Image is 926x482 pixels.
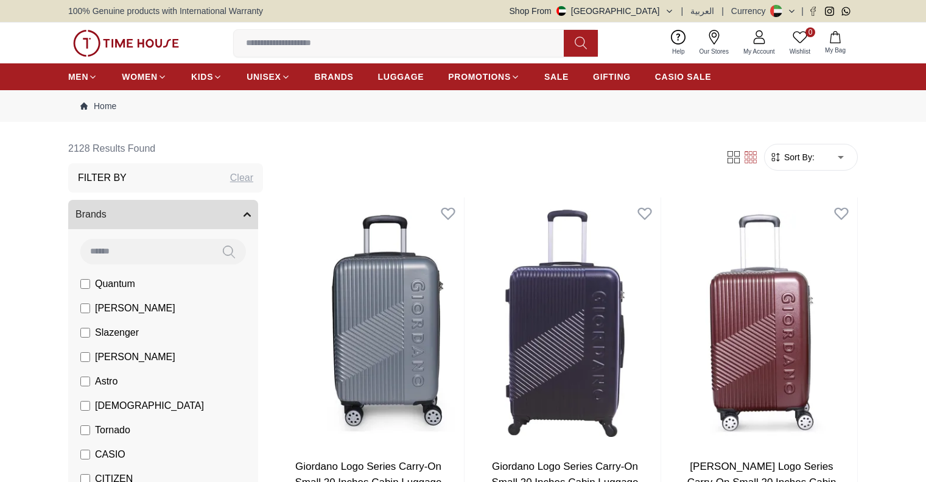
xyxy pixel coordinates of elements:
[75,207,107,222] span: Brands
[68,71,88,83] span: MEN
[782,27,818,58] a: 0Wishlist
[247,71,281,83] span: UNISEX
[782,151,815,163] span: Sort By:
[95,301,175,316] span: [PERSON_NAME]
[247,66,290,88] a: UNISEX
[841,7,851,16] a: Whatsapp
[80,303,90,313] input: [PERSON_NAME]
[191,71,213,83] span: KIDS
[448,66,520,88] a: PROMOTIONS
[510,5,674,17] button: Shop From[GEOGRAPHIC_DATA]
[808,7,818,16] a: Facebook
[122,71,158,83] span: WOMEN
[191,66,222,88] a: KIDS
[80,352,90,362] input: [PERSON_NAME]
[122,66,167,88] a: WOMEN
[68,66,97,88] a: MEN
[469,197,661,449] img: Giordano Logo Series Carry-On Small 20 Inches Cabin Luggage Navy GR020.20.NVY
[80,377,90,386] input: Astro
[95,350,175,364] span: [PERSON_NAME]
[73,30,179,57] img: ...
[80,328,90,338] input: Slazenger
[667,47,690,56] span: Help
[666,197,857,449] img: Giordano Logo Series Carry-On Small 20 Inches Cabin Luggage Maroon GR020.20.MRN
[655,71,712,83] span: CASIO SALE
[95,325,139,340] span: Slazenger
[655,66,712,88] a: CASIO SALE
[801,5,804,17] span: |
[80,279,90,289] input: Quantum
[78,171,127,185] h3: Filter By
[80,401,90,411] input: [DEMOGRAPHIC_DATA]
[80,450,90,459] input: CASIO
[721,5,724,17] span: |
[731,5,771,17] div: Currency
[68,90,858,122] nav: Breadcrumb
[68,134,263,163] h6: 2128 Results Found
[805,27,815,37] span: 0
[770,151,815,163] button: Sort By:
[544,66,569,88] a: SALE
[273,197,464,449] img: Giordano Logo Series Carry-On Small 20 Inches Cabin Luggage Silver GR020.20.SLV
[68,200,258,229] button: Brands
[738,47,780,56] span: My Account
[80,425,90,435] input: Tornado
[593,71,631,83] span: GIFTING
[315,71,354,83] span: BRANDS
[825,7,834,16] a: Instagram
[593,66,631,88] a: GIFTING
[95,374,118,389] span: Astro
[690,5,714,17] button: العربية
[448,71,511,83] span: PROMOTIONS
[230,171,253,185] div: Clear
[378,71,424,83] span: LUGGAGE
[544,71,569,83] span: SALE
[315,66,354,88] a: BRANDS
[785,47,815,56] span: Wishlist
[95,399,204,413] span: [DEMOGRAPHIC_DATA]
[681,5,684,17] span: |
[95,447,125,462] span: CASIO
[820,46,851,55] span: My Bag
[95,277,135,291] span: Quantum
[80,100,116,112] a: Home
[68,5,263,17] span: 100% Genuine products with International Warranty
[95,423,130,438] span: Tornado
[665,27,692,58] a: Help
[818,29,853,57] button: My Bag
[378,66,424,88] a: LUGGAGE
[556,6,566,16] img: United Arab Emirates
[695,47,734,56] span: Our Stores
[692,27,736,58] a: Our Stores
